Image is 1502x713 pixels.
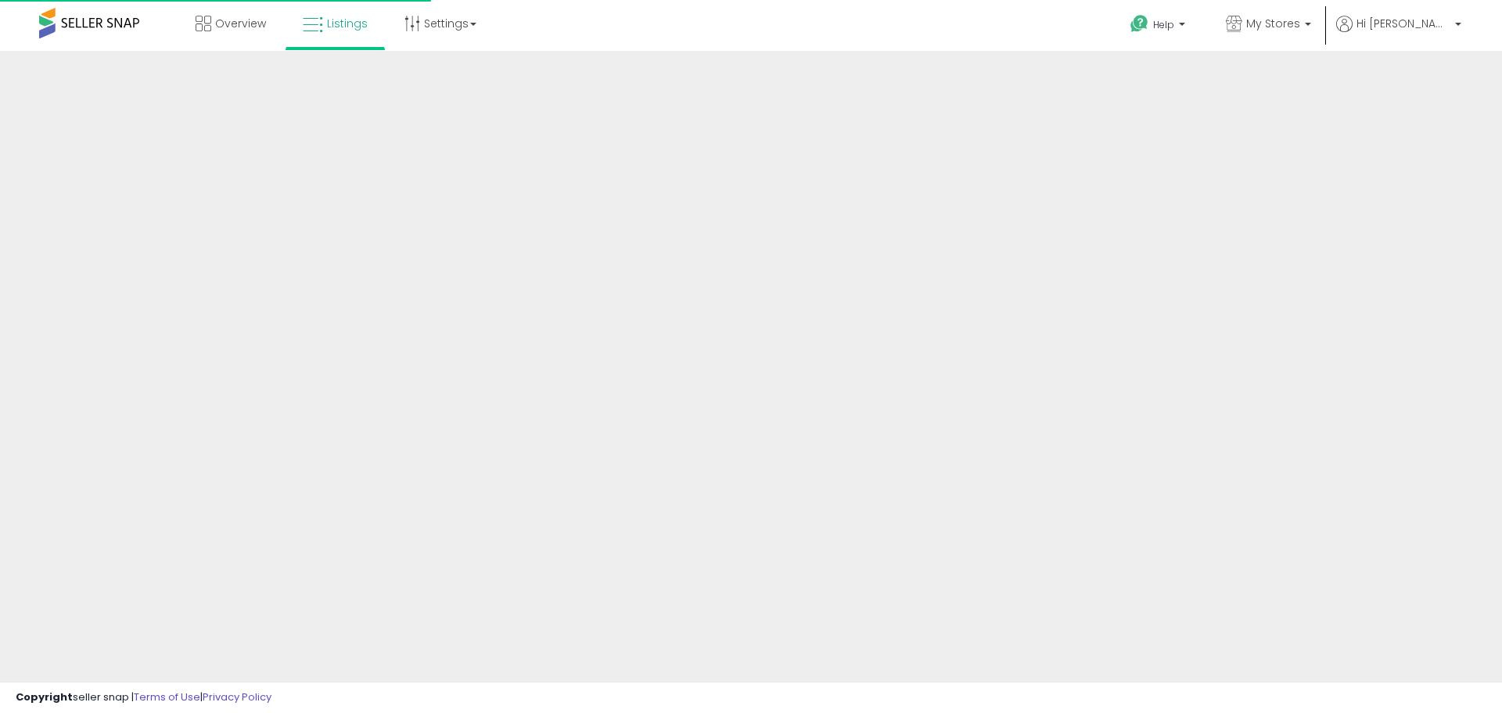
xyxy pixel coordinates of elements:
[1356,16,1450,31] span: Hi [PERSON_NAME]
[1153,18,1174,31] span: Help
[16,690,73,704] strong: Copyright
[215,16,266,31] span: Overview
[1118,2,1201,51] a: Help
[203,690,271,704] a: Privacy Policy
[327,16,368,31] span: Listings
[1336,16,1461,51] a: Hi [PERSON_NAME]
[1246,16,1300,31] span: My Stores
[1130,14,1149,34] i: Get Help
[134,690,200,704] a: Terms of Use
[16,690,271,705] div: seller snap | |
